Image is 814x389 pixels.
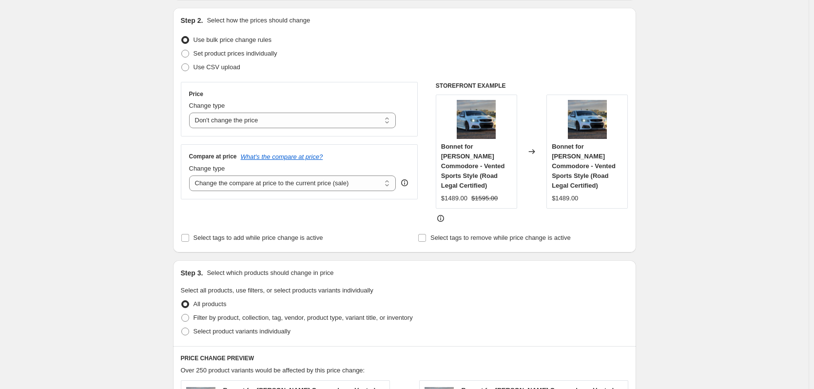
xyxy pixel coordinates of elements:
[457,100,496,139] img: BonnetforVFHoldenCommodore-VentedSportsStyle_RoadLegalCertified_1ab_80x.png
[441,194,467,203] div: $1489.00
[194,328,291,335] span: Select product variants individually
[189,90,203,98] h3: Price
[207,268,333,278] p: Select which products should change in price
[194,63,240,71] span: Use CSV upload
[189,102,225,109] span: Change type
[181,354,628,362] h6: PRICE CHANGE PREVIEW
[471,194,498,203] strike: $1595.00
[568,100,607,139] img: BonnetforVFHoldenCommodore-VentedSportsStyle_RoadLegalCertified_1ab_80x.png
[430,234,571,241] span: Select tags to remove while price change is active
[194,36,271,43] span: Use bulk price change rules
[552,143,616,189] span: Bonnet for [PERSON_NAME] Commodore - Vented Sports Style (Road Legal Certified)
[552,194,578,203] div: $1489.00
[181,367,365,374] span: Over 250 product variants would be affected by this price change:
[181,268,203,278] h2: Step 3.
[436,82,628,90] h6: STOREFRONT EXAMPLE
[207,16,310,25] p: Select how the prices should change
[194,234,323,241] span: Select tags to add while price change is active
[181,16,203,25] h2: Step 2.
[441,143,505,189] span: Bonnet for [PERSON_NAME] Commodore - Vented Sports Style (Road Legal Certified)
[194,50,277,57] span: Set product prices individually
[400,178,409,188] div: help
[181,287,373,294] span: Select all products, use filters, or select products variants individually
[194,314,413,321] span: Filter by product, collection, tag, vendor, product type, variant title, or inventory
[189,165,225,172] span: Change type
[194,300,227,308] span: All products
[241,153,323,160] button: What's the compare at price?
[189,153,237,160] h3: Compare at price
